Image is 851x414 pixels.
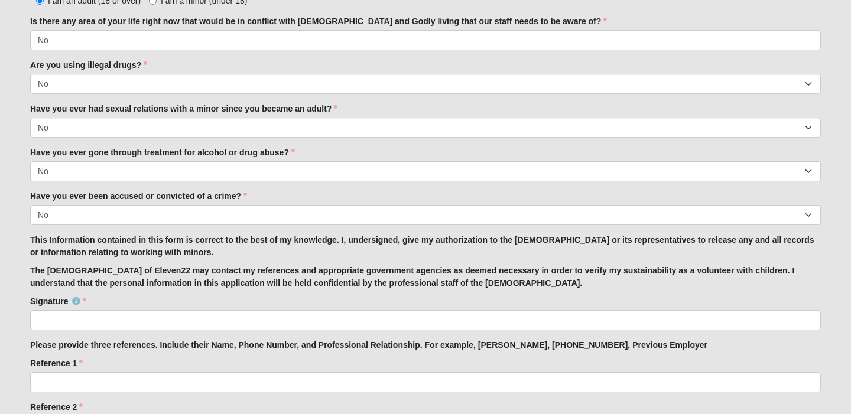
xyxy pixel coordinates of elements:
[30,401,83,413] label: Reference 2
[30,357,83,369] label: Reference 1
[30,190,247,202] label: Have you ever been accused or convicted of a crime?
[30,103,337,115] label: Have you ever had sexual relations with a minor since you became an adult?
[30,235,814,257] strong: This Information contained in this form is correct to the best of my knowledge. I, undersigned, g...
[30,146,295,158] label: Have you ever gone through treatment for alcohol or drug abuse?
[30,266,794,288] strong: The [DEMOGRAPHIC_DATA] of Eleven22 may contact my references and appropriate government agencies ...
[30,295,86,307] label: Signature
[30,59,147,71] label: Are you using illegal drugs?
[30,340,707,350] strong: Please provide three references. Include their Name, Phone Number, and Professional Relationship....
[30,15,607,27] label: Is there any area of your life right now that would be in conflict with [DEMOGRAPHIC_DATA] and Go...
